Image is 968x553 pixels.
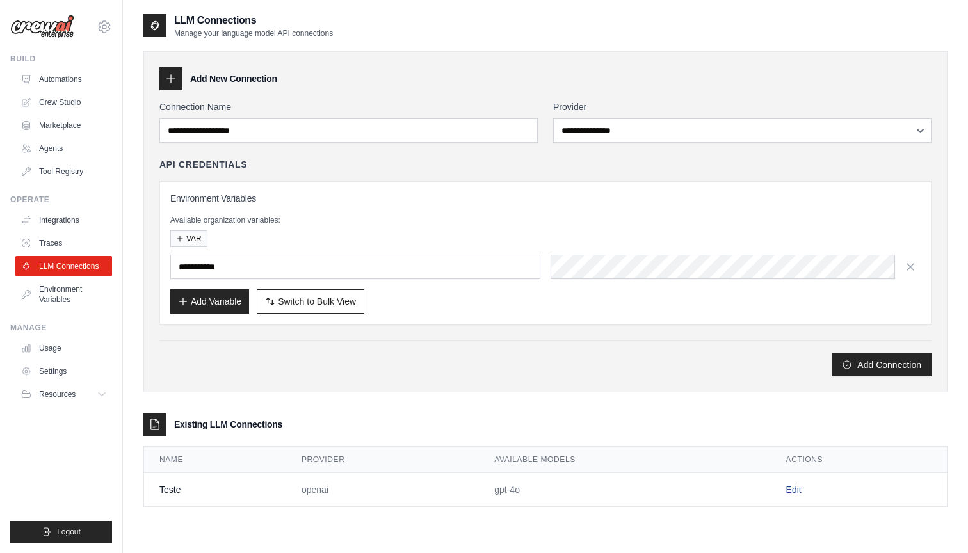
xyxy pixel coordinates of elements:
th: Provider [286,447,479,473]
a: Edit [786,485,802,495]
button: VAR [170,230,207,247]
th: Name [144,447,286,473]
span: Resources [39,389,76,399]
a: Usage [15,338,112,358]
a: Settings [15,361,112,381]
a: Crew Studio [15,92,112,113]
a: Integrations [15,210,112,230]
label: Connection Name [159,100,538,113]
label: Provider [553,100,932,113]
h3: Existing LLM Connections [174,418,282,431]
button: Resources [15,384,112,405]
p: Manage your language model API connections [174,28,333,38]
th: Actions [771,447,947,473]
td: Teste [144,473,286,507]
a: Agents [15,138,112,159]
div: Build [10,54,112,64]
a: Environment Variables [15,279,112,310]
a: Traces [15,233,112,253]
img: Logo [10,15,74,39]
p: Available organization variables: [170,215,921,225]
a: Tool Registry [15,161,112,182]
button: Switch to Bulk View [257,289,364,314]
h4: API Credentials [159,158,247,171]
td: openai [286,473,479,507]
td: gpt-4o [479,473,770,507]
div: Manage [10,323,112,333]
a: Automations [15,69,112,90]
h3: Add New Connection [190,72,277,85]
th: Available Models [479,447,770,473]
a: Marketplace [15,115,112,136]
button: Add Connection [832,353,932,376]
a: LLM Connections [15,256,112,276]
span: Logout [57,527,81,537]
div: Operate [10,195,112,205]
span: Switch to Bulk View [278,295,356,308]
h2: LLM Connections [174,13,333,28]
h3: Environment Variables [170,192,921,205]
button: Add Variable [170,289,249,314]
button: Logout [10,521,112,543]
